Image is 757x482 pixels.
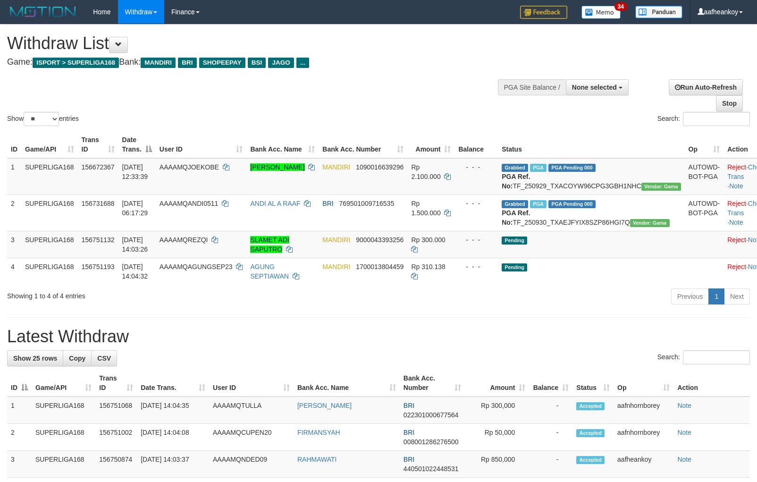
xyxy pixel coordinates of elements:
[530,164,547,172] span: Marked by aafsengchandara
[32,397,95,424] td: SUPERLIGA168
[673,370,750,397] th: Action
[677,456,691,463] a: Note
[400,370,465,397] th: Bank Acc. Number: activate to sort column ascending
[454,131,498,158] th: Balance
[614,451,673,478] td: aafheankoy
[498,131,684,158] th: Status
[548,164,596,172] span: PGA Pending
[498,79,566,95] div: PGA Site Balance /
[7,370,32,397] th: ID: activate to sort column descending
[458,235,494,245] div: - - -
[356,163,404,171] span: Copy 1090016639296 to clipboard
[339,200,394,207] span: Copy 769501009716535 to clipboard
[160,236,208,244] span: AAAAMQREZQI
[160,200,219,207] span: AAAAMQANDI0511
[7,397,32,424] td: 1
[576,429,605,437] span: Accepted
[7,131,21,158] th: ID
[614,424,673,451] td: aafnhornborey
[199,58,245,68] span: SHOPEEPAY
[727,163,746,171] a: Reject
[572,370,614,397] th: Status: activate to sort column ascending
[465,370,530,397] th: Amount: activate to sort column ascending
[322,163,350,171] span: MANDIRI
[250,236,289,253] a: SLAMET ADI SAPUTRO
[529,451,572,478] td: -
[671,288,709,304] a: Previous
[498,158,684,195] td: TF_250929_TXACOYW96CPG3GBH1NHC
[727,200,746,207] a: Reject
[21,258,78,285] td: SUPERLIGA168
[677,402,691,409] a: Note
[69,355,85,362] span: Copy
[614,370,673,397] th: Op: activate to sort column ascending
[160,263,233,271] span: AAAAMQAGUNGSEP23
[411,200,440,217] span: Rp 1.500.000
[683,112,750,126] input: Search:
[502,209,530,226] b: PGA Ref. No:
[724,288,750,304] a: Next
[209,451,294,478] td: AAAAMQNDED09
[209,370,294,397] th: User ID: activate to sort column ascending
[32,370,95,397] th: Game/API: activate to sort column ascending
[137,451,209,478] td: [DATE] 14:03:37
[7,34,495,53] h1: Withdraw List
[572,84,617,91] span: None selected
[95,397,137,424] td: 156751068
[250,263,288,280] a: AGUNG SEPTIAWAN
[641,183,681,191] span: Vendor URL: https://trx31.1velocity.biz
[82,200,115,207] span: 156731688
[95,424,137,451] td: 156751002
[729,182,743,190] a: Note
[669,79,743,95] a: Run Auto-Refresh
[7,5,79,19] img: MOTION_logo.png
[118,131,156,158] th: Date Trans.: activate to sort column descending
[82,236,115,244] span: 156751132
[297,402,352,409] a: [PERSON_NAME]
[137,424,209,451] td: [DATE] 14:04:08
[657,112,750,126] label: Search:
[319,131,407,158] th: Bank Acc. Number: activate to sort column ascending
[729,219,743,226] a: Note
[297,429,340,436] a: FIRMANSYAH
[137,397,209,424] td: [DATE] 14:04:35
[458,262,494,271] div: - - -
[727,263,746,271] a: Reject
[404,411,459,419] span: Copy 022301000677564 to clipboard
[411,163,440,180] span: Rp 2.100.000
[411,263,445,271] span: Rp 310.138
[465,397,530,424] td: Rp 300,000
[297,456,336,463] a: RAHMAWATI
[708,288,724,304] a: 1
[502,237,527,245] span: Pending
[21,158,78,195] td: SUPERLIGA168
[322,200,333,207] span: BRI
[458,199,494,208] div: - - -
[685,158,724,195] td: AUTOWD-BOT-PGA
[209,424,294,451] td: AAAAMQCUPEN20
[82,163,115,171] span: 156672367
[137,370,209,397] th: Date Trans.: activate to sort column ascending
[7,112,79,126] label: Show entries
[32,451,95,478] td: SUPERLIGA168
[498,194,684,231] td: TF_250930_TXAEJFYIX8SZP86HGI7Q
[63,350,92,366] a: Copy
[24,112,59,126] select: Showentries
[529,424,572,451] td: -
[404,429,414,436] span: BRI
[122,200,148,217] span: [DATE] 06:17:29
[294,370,400,397] th: Bank Acc. Name: activate to sort column ascending
[356,263,404,271] span: Copy 1700013804459 to clipboard
[97,355,111,362] span: CSV
[407,131,454,158] th: Amount: activate to sort column ascending
[727,236,746,244] a: Reject
[529,370,572,397] th: Balance: activate to sort column ascending
[502,200,528,208] span: Grabbed
[404,465,459,473] span: Copy 440501022448531 to clipboard
[82,263,115,271] span: 156751193
[160,163,219,171] span: AAAAMQJOEKOBE
[21,231,78,258] td: SUPERLIGA168
[581,6,621,19] img: Button%20Memo.svg
[322,236,350,244] span: MANDIRI
[404,402,414,409] span: BRI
